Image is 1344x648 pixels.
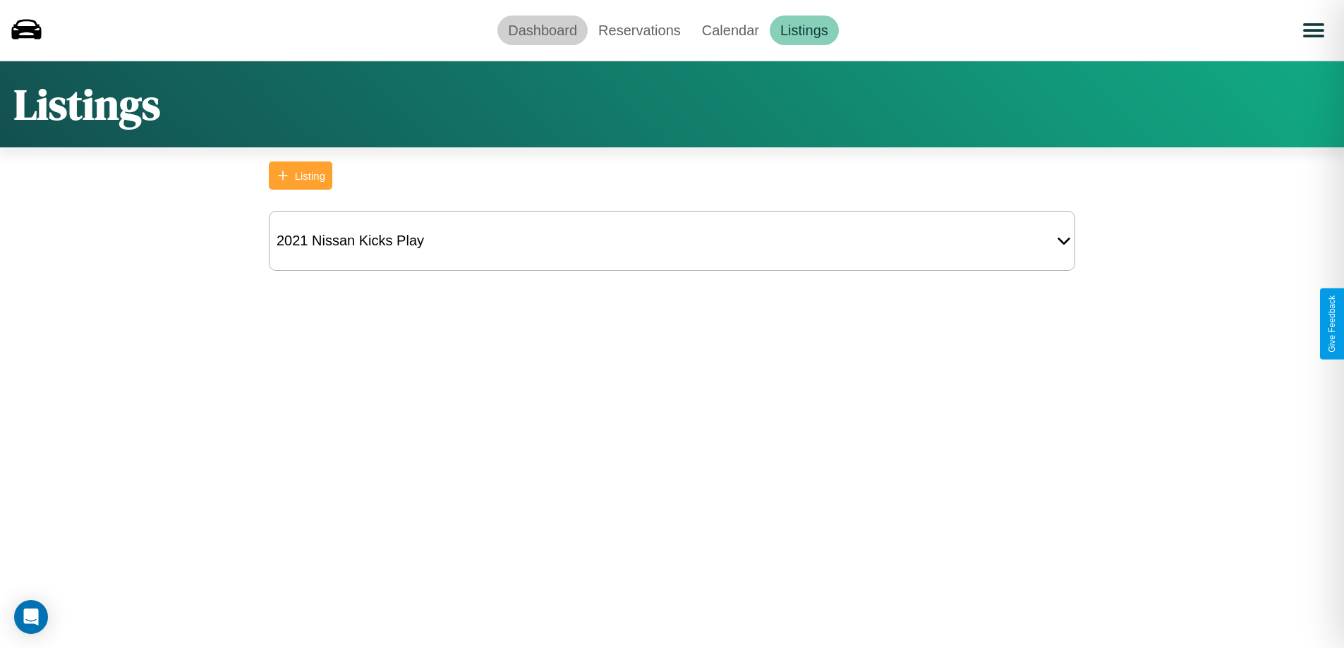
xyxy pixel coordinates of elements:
h1: Listings [14,75,160,133]
a: Listings [770,16,839,45]
div: Listing [295,170,325,182]
div: Open Intercom Messenger [14,600,48,634]
button: Listing [269,161,332,190]
a: Calendar [691,16,770,45]
a: Reservations [588,16,691,45]
a: Dashboard [497,16,588,45]
button: Open menu [1294,11,1333,50]
div: 2021 Nissan Kicks Play [270,226,431,256]
div: Give Feedback [1327,295,1337,353]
